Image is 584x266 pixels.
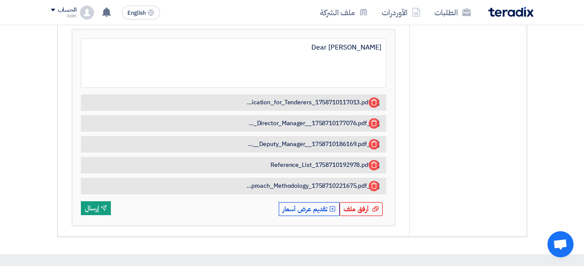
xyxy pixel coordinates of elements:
div: Open chat [547,231,574,257]
span: _Technical_Approach_Methodology_1758710221675.pdf [245,182,370,190]
img: Teradix logo [488,7,534,17]
a: ملف الشركة [313,2,375,23]
button: English [122,6,160,20]
a: الأوردرات [375,2,427,23]
span: _Eng_Anas__Deputy_Manager__1758710186169.pdf [245,140,370,148]
span: أرفق ملف [344,204,369,214]
span: Reference_List_1758710192978.pdf [270,161,370,169]
button: إرسال [81,201,111,215]
img: profile_test.png [80,6,94,20]
span: English [127,10,146,16]
div: Adel [51,13,77,18]
button: تقديم عرض أسعار [279,202,340,216]
span: Answers_for_clarification_for_Tenderers_1758710117013.pdf [245,99,370,106]
span: _DrAdel__Director_Manager__1758710177076.pdf [245,120,370,127]
a: الطلبات [427,2,478,23]
div: الحساب [58,7,77,14]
